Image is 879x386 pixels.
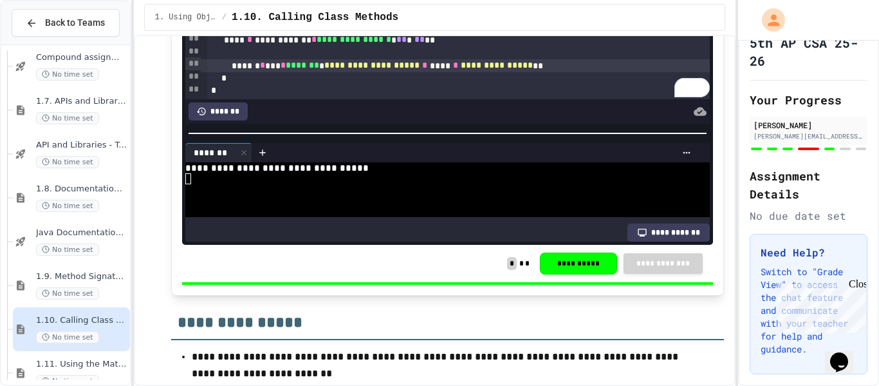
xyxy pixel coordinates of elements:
[754,131,864,141] div: [PERSON_NAME][EMAIL_ADDRESS][DOMAIN_NAME]
[232,10,398,25] span: 1.10. Calling Class Methods
[750,208,867,224] div: No due date set
[825,334,866,373] iframe: chat widget
[750,34,867,70] h1: 5th AP CSA 25-26
[12,9,120,37] button: Back to Teams
[761,265,856,356] p: Switch to "Grade View" to access the chat feature and communicate with your teacher for help and ...
[36,244,99,256] span: No time set
[772,278,866,333] iframe: chat widget
[36,52,127,63] span: Compound assignment operators - Quiz
[36,315,127,326] span: 1.10. Calling Class Methods
[222,12,227,23] span: /
[5,5,89,82] div: Chat with us now!Close
[36,112,99,124] span: No time set
[36,184,127,195] span: 1.8. Documentation with Comments and Preconditions
[155,12,217,23] span: 1. Using Objects and Methods
[36,200,99,212] span: No time set
[36,140,127,151] span: API and Libraries - Topic 1.7
[750,167,867,203] h2: Assignment Details
[45,16,105,30] span: Back to Teams
[36,96,127,107] span: 1.7. APIs and Libraries
[36,359,127,370] span: 1.11. Using the Math Class
[36,156,99,168] span: No time set
[36,68,99,81] span: No time set
[750,91,867,109] h2: Your Progress
[36,287,99,300] span: No time set
[36,271,127,282] span: 1.9. Method Signatures
[36,331,99,343] span: No time set
[36,227,127,238] span: Java Documentation with Comments - Topic 1.8
[754,119,864,131] div: [PERSON_NAME]
[748,5,788,35] div: My Account
[761,245,856,260] h3: Need Help?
